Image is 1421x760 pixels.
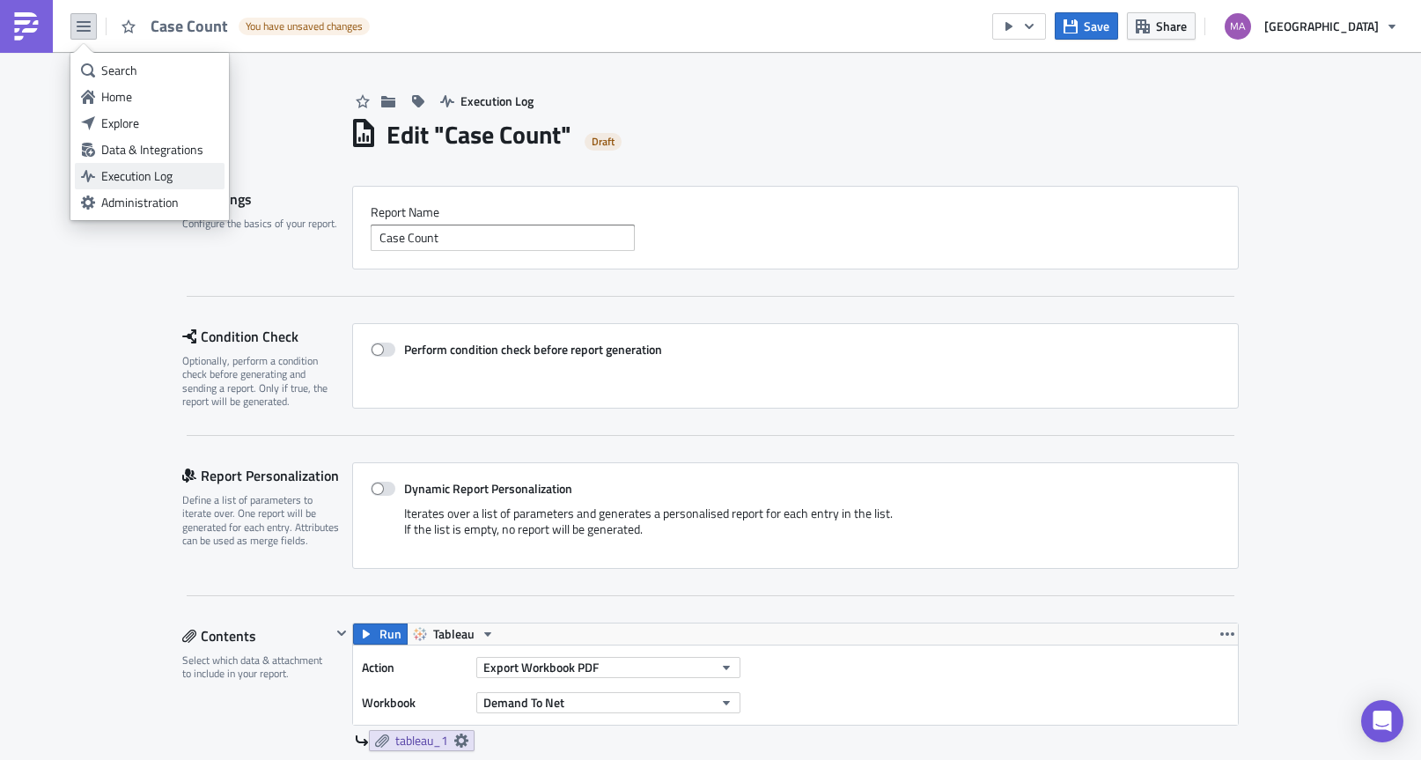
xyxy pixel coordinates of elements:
button: Execution Log [431,87,542,114]
div: Settings [182,186,352,212]
strong: Perform condition check before report generation [404,340,662,358]
div: Configure the basics of your report. [182,217,341,230]
a: tableau_1 [369,730,475,751]
div: Execution Log [101,167,218,185]
div: Select which data & attachment to include in your report. [182,653,331,681]
button: [GEOGRAPHIC_DATA] [1214,7,1408,46]
label: Action [362,654,468,681]
div: Search [101,62,218,79]
span: Case Count [151,15,230,38]
span: Execution Log [460,92,534,110]
img: PushMetrics [12,12,40,41]
span: Run [379,623,401,645]
span: tableau_1 [395,733,448,749]
span: You have unsaved changes [246,19,363,33]
span: Tableau [433,623,475,645]
button: Save [1055,12,1118,40]
button: Run [353,623,408,645]
div: Administration [101,194,218,211]
div: Open Intercom Messenger [1361,700,1403,742]
div: Iterates over a list of parameters and generates a personalised report for each entry in the list... [371,505,1220,550]
button: Demand To Net [476,692,740,713]
div: Condition Check [182,323,352,350]
label: Workbook [362,690,468,716]
span: [GEOGRAPHIC_DATA] [1264,17,1379,35]
body: Rich Text Area. Press ALT-0 for help. [7,7,841,21]
span: Save [1084,17,1109,35]
button: Export Workbook PDF [476,657,740,678]
button: Hide content [331,623,352,644]
span: Demand To Net [483,693,564,712]
div: Explore [101,114,218,132]
h1: Edit " Case Count " [387,119,571,151]
span: Share [1156,17,1187,35]
label: Report Nam﻿e [371,204,1220,220]
button: Tableau [407,623,501,645]
div: Contents [182,623,331,649]
span: Export Workbook PDF [483,658,599,676]
div: Optionally, perform a condition check before generating and sending a report. Only if true, the r... [182,354,341,409]
div: Define a list of parameters to iterate over. One report will be generated for each entry. Attribu... [182,493,341,548]
span: Draft [592,135,615,149]
div: Home [101,88,218,106]
div: Data & Integrations [101,141,218,159]
button: Share [1127,12,1196,40]
strong: Dynamic Report Personalization [404,479,572,498]
div: Report Personalization [182,462,352,489]
img: Avatar [1223,11,1253,41]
